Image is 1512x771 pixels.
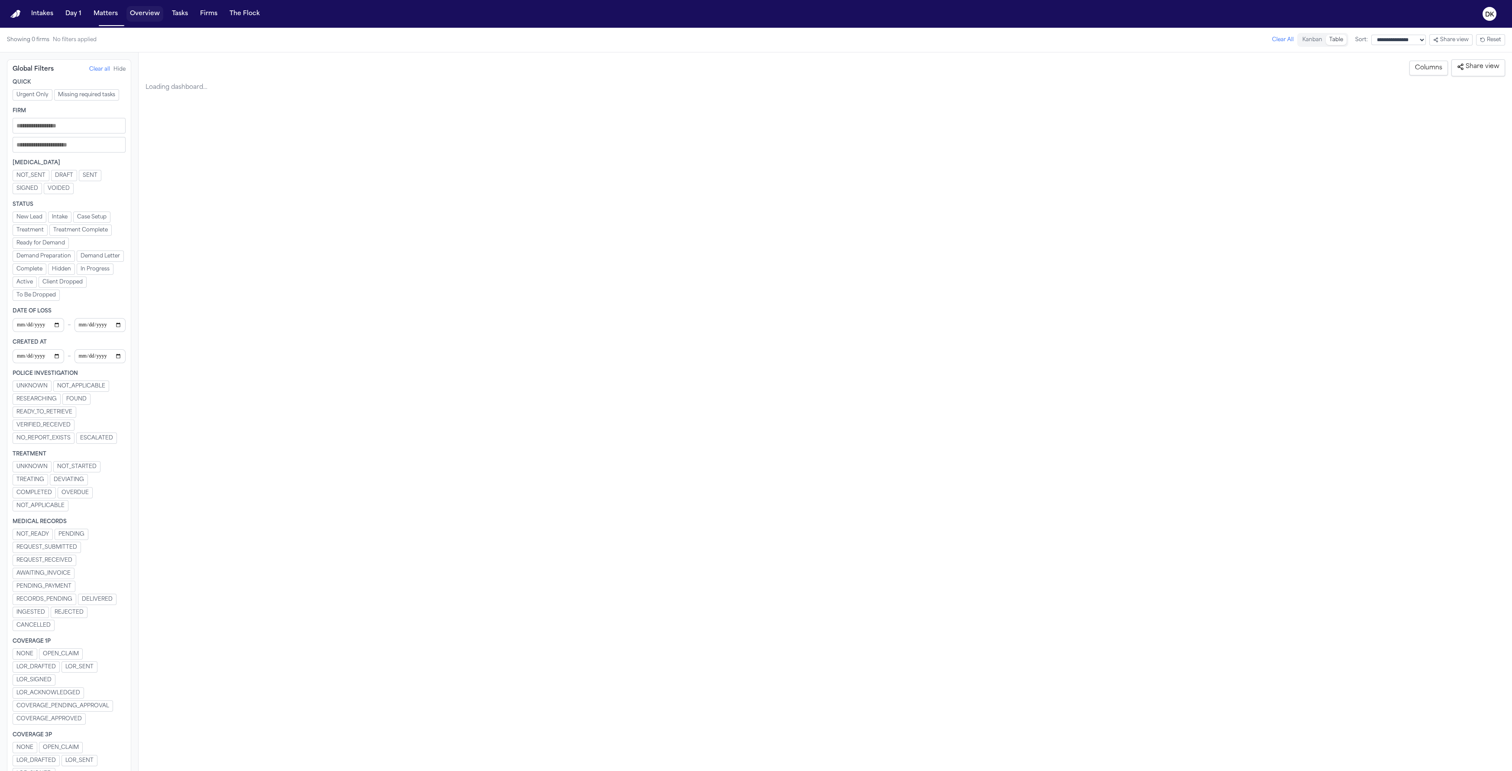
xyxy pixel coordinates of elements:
span: PENDING_PAYMENT [16,583,71,590]
span: Urgent Only [16,91,49,98]
span: Client Dropped [42,279,83,286]
button: To Be Dropped [13,290,60,301]
div: Medical Records [13,518,126,525]
span: LOR_SENT [65,664,94,670]
a: Tasks [168,6,191,22]
span: Showing 0 firms [7,36,49,43]
span: DELIVERED [82,596,113,603]
button: LOR_SIGNED [13,674,55,686]
span: REQUEST_RECEIVED [16,557,72,564]
button: Table [1326,35,1347,45]
span: NOT_READY [16,531,49,538]
span: Missing required tasks [58,91,115,98]
button: NONE [13,742,37,753]
span: – [68,320,71,330]
button: Treatment Complete [49,224,112,236]
button: LOR_DRAFTED [13,755,60,766]
button: LOR_DRAFTED [13,661,60,673]
button: NOT_APPLICABLE [13,500,68,511]
button: Clear all [89,66,110,73]
span: – [68,351,71,361]
button: Intake [48,211,71,223]
button: INGESTED [13,607,49,618]
button: Intakes [28,6,57,22]
button: Firms [197,6,221,22]
button: COVERAGE_PENDING_APPROVAL [13,700,113,712]
span: NOT_STARTED [57,463,97,470]
button: PENDING [55,529,88,540]
div: Date of Loss [13,308,126,315]
button: PENDING_PAYMENT [13,581,75,592]
button: Complete [13,264,46,275]
div: Created At [13,339,126,346]
div: Global Filters [13,65,54,74]
div: Quick [13,79,126,86]
span: Active [16,279,33,286]
button: New Lead [13,211,46,223]
span: Complete [16,266,42,273]
span: NOT_SENT [16,172,45,179]
div: Firm [13,107,126,114]
a: Home [10,10,21,18]
span: NONE [16,744,33,751]
div: Loading dashboard… [146,83,1505,92]
button: RECORDS_PENDING [13,594,76,605]
button: CANCELLED [13,620,55,631]
span: Demand Preparation [16,253,71,260]
button: OVERDUE [58,487,93,498]
a: Matters [90,6,121,22]
span: UNKNOWN [16,383,48,390]
span: VERIFIED_RECEIVED [16,422,71,429]
span: NO_REPORT_EXISTS [16,435,71,442]
span: CANCELLED [16,622,51,629]
span: OPEN_CLAIM [43,744,79,751]
span: LOR_ACKNOWLEDGED [16,690,80,696]
aside: Filters [7,59,131,764]
span: Treatment [16,227,44,234]
span: Hidden [52,266,71,273]
button: Urgent Only [13,89,52,101]
button: NOT_READY [13,529,53,540]
span: COVERAGE_APPROVED [16,716,82,722]
img: Finch Logo [10,10,21,18]
button: TREATING [13,474,48,485]
button: DEVIATING [50,474,88,485]
button: The Flock [226,6,263,22]
span: DEVIATING [54,476,84,483]
button: Kanban [1299,35,1326,45]
span: Intake [52,214,68,221]
div: Coverage 3P [13,732,126,738]
span: In Progress [81,266,110,273]
span: DRAFT [55,172,73,179]
button: Reset [1476,34,1505,46]
button: SIGNED [13,183,42,194]
span: Case Setup [77,214,107,221]
button: UNKNOWN [13,381,52,392]
span: LOR_DRAFTED [16,757,56,764]
button: LOR_SENT [62,755,97,766]
div: Status [13,201,126,208]
span: ESCALATED [80,435,113,442]
button: DELIVERED [78,594,117,605]
button: NONE [13,648,37,660]
button: REQUEST_RECEIVED [13,555,76,566]
button: OPEN_CLAIM [39,742,83,753]
span: Sort: [1355,36,1368,43]
span: NOT_APPLICABLE [16,502,65,509]
div: Treatment [13,451,126,458]
span: New Lead [16,214,42,221]
button: Missing required tasks [54,89,119,101]
span: No filters applied [53,36,97,43]
button: DRAFT [51,170,77,181]
span: NOT_APPLICABLE [57,383,105,390]
button: Demand Preparation [13,250,75,262]
button: Hide [113,66,126,73]
button: In Progress [77,264,113,275]
span: To Be Dropped [16,292,56,299]
span: SENT [83,172,97,179]
button: Hidden [48,264,75,275]
span: OVERDUE [62,489,89,496]
button: RESEARCHING [13,394,61,405]
button: COMPLETED [13,487,56,498]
